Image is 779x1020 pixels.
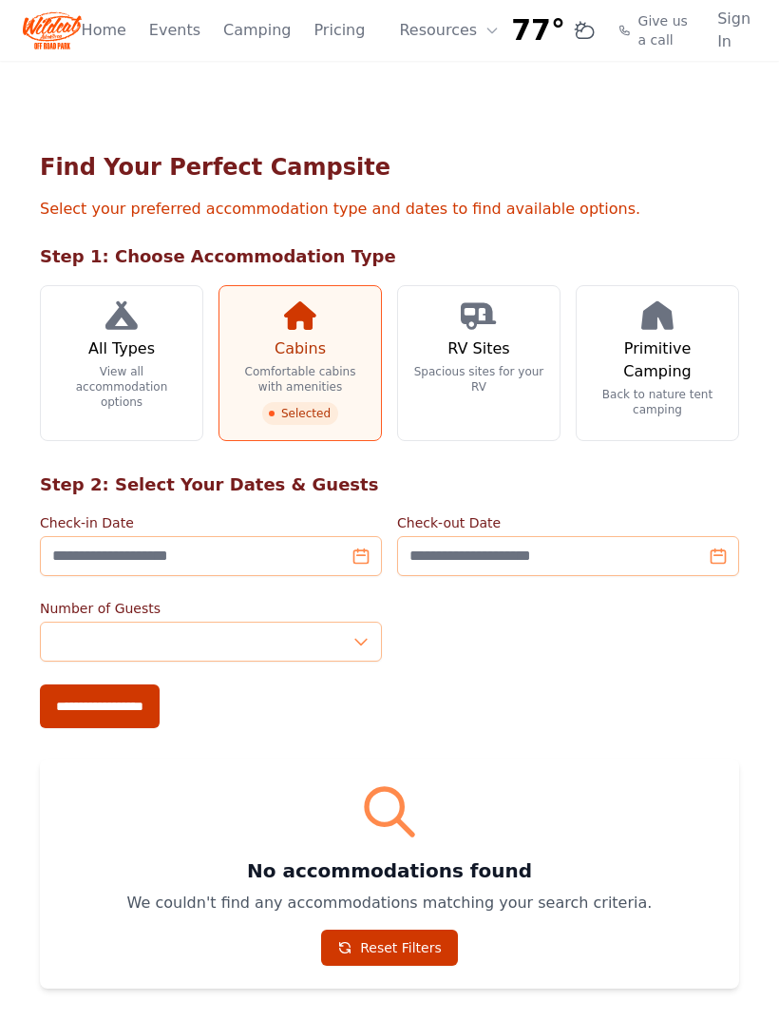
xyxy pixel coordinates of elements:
p: Select your preferred accommodation type and dates to find available options. [40,198,739,221]
a: RV Sites Spacious sites for your RV [397,285,560,441]
h3: No accommodations found [63,857,716,884]
button: Resources [388,11,511,49]
span: Give us a call [638,11,695,49]
a: Primitive Camping Back to nature tent camping [576,285,739,441]
p: Back to nature tent camping [592,387,723,417]
a: Events [149,19,200,42]
label: Check-out Date [397,513,739,532]
p: Spacious sites for your RV [413,364,544,395]
h2: Step 2: Select Your Dates & Guests [40,472,739,498]
span: 77° [511,13,565,48]
a: Pricing [313,19,365,42]
label: Check-in Date [40,513,382,532]
a: Cabins Comfortable cabins with amenities Selected [218,285,382,441]
a: Sign In [717,8,756,53]
span: Selected [262,402,338,425]
p: We couldn't find any accommodations matching your search criteria. [63,892,716,914]
a: Reset Filters [321,930,458,966]
label: Number of Guests [40,599,382,618]
p: View all accommodation options [56,364,187,410]
h3: RV Sites [447,337,509,360]
a: Camping [223,19,291,42]
p: Comfortable cabins with amenities [235,364,366,395]
a: All Types View all accommodation options [40,285,203,441]
a: Give us a call [618,11,694,49]
h2: Step 1: Choose Accommodation Type [40,243,739,270]
h1: Find Your Perfect Campsite [40,152,739,183]
h3: Cabins [275,337,326,360]
h3: All Types [88,337,155,360]
img: Wildcat Logo [23,8,82,53]
h3: Primitive Camping [592,337,723,383]
a: Home [82,19,126,42]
